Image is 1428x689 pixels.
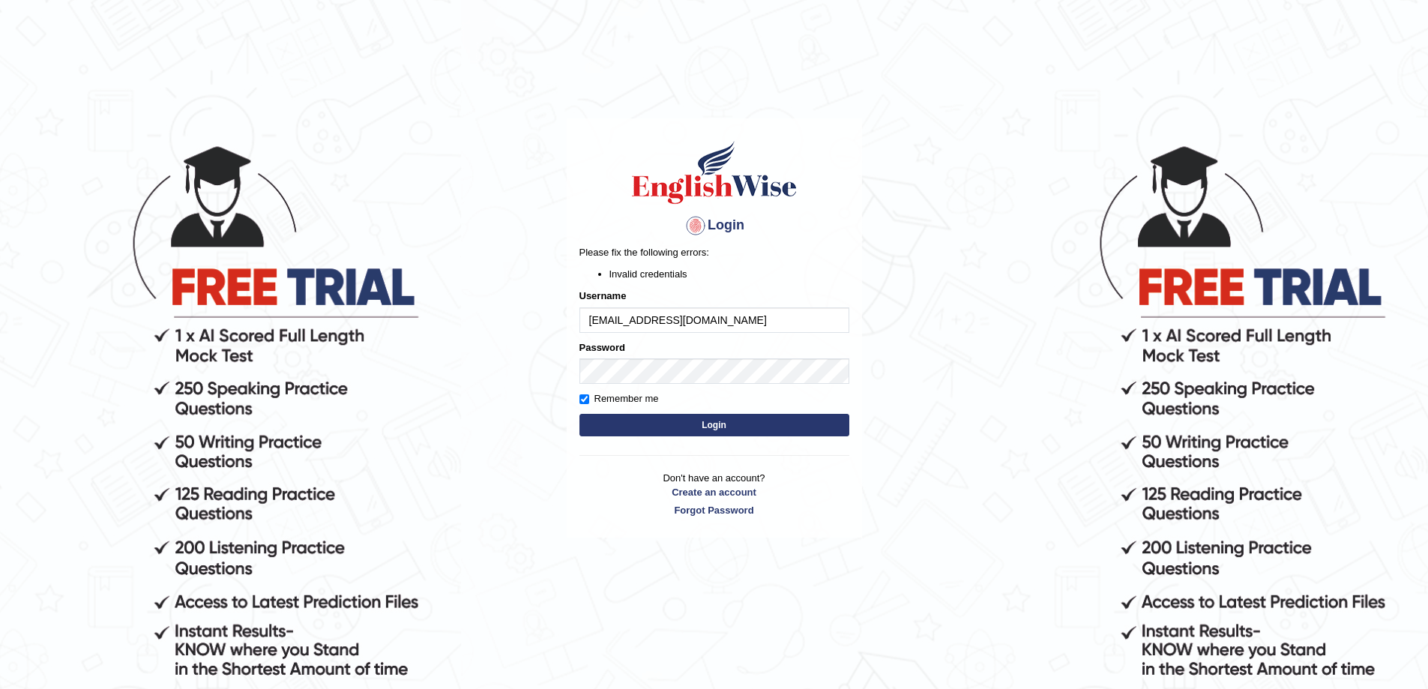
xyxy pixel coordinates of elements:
[579,340,625,355] label: Password
[579,214,849,238] h4: Login
[579,471,849,517] p: Don't have an account?
[579,289,627,303] label: Username
[579,503,849,517] a: Forgot Password
[579,245,849,259] p: Please fix the following errors:
[609,267,849,281] li: Invalid credentials
[579,394,589,404] input: Remember me
[629,139,800,206] img: Logo of English Wise sign in for intelligent practice with AI
[579,391,659,406] label: Remember me
[579,485,849,499] a: Create an account
[579,414,849,436] button: Login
